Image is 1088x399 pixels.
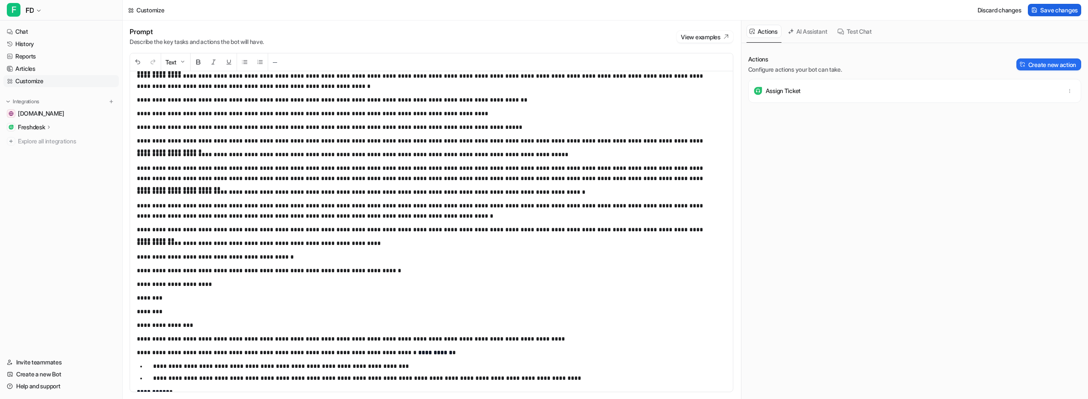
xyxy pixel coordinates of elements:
a: Customize [3,75,119,87]
img: Create action [1020,61,1026,67]
button: Discard changes [974,4,1025,16]
img: Bold [195,58,202,65]
button: Unordered List [237,53,252,71]
button: Undo [130,53,145,71]
button: View examples [677,31,733,43]
img: support.xyzreality.com [9,111,14,116]
a: Explore all integrations [3,135,119,147]
img: Italic [210,58,217,65]
p: Actions [748,55,842,64]
button: ─ [268,53,282,71]
button: Ordered List [252,53,268,71]
img: Freshdesk [9,125,14,130]
button: Bold [191,53,206,71]
span: FD [26,4,34,16]
button: Actions [747,25,781,38]
a: Chat [3,26,119,38]
a: Articles [3,63,119,75]
img: Assign Ticket icon [754,87,762,95]
img: Redo [150,58,156,65]
p: Describe the key tasks and actions the bot will have. [130,38,264,46]
button: Test Chat [834,25,875,38]
span: Save changes [1040,6,1078,15]
a: support.xyzreality.com[DOMAIN_NAME] [3,108,119,119]
a: Reports [3,50,119,62]
button: Redo [145,53,161,71]
img: Unordered List [241,58,248,65]
button: Create new action [1016,58,1081,70]
img: Undo [134,58,141,65]
p: Configure actions your bot can take. [748,65,842,74]
button: Underline [221,53,237,71]
img: explore all integrations [7,137,15,146]
img: expand menu [5,99,11,105]
div: Customize [136,6,164,15]
p: Integrations [13,98,39,105]
a: Create a new Bot [3,368,119,380]
a: History [3,38,119,50]
button: AI Assistant [785,25,831,38]
img: menu_add.svg [108,99,114,105]
img: Dropdown Down Arrow [179,58,186,65]
p: Assign Ticket [766,87,801,95]
p: Freshdesk [18,123,45,131]
a: Help and support [3,380,119,392]
button: Integrations [3,97,42,106]
span: Explore all integrations [18,134,116,148]
img: Ordered List [257,58,263,65]
span: [DOMAIN_NAME] [18,109,64,118]
span: F [7,3,20,17]
img: Underline [226,58,232,65]
h1: Prompt [130,27,264,36]
button: Save changes [1028,4,1081,16]
button: Italic [206,53,221,71]
button: Text [161,53,190,71]
a: Invite teammates [3,356,119,368]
